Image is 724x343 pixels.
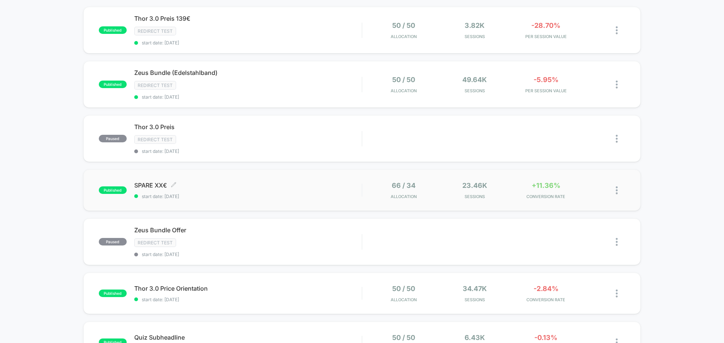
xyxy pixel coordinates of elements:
[134,123,362,131] span: Thor 3.0 Preis
[134,69,362,76] span: Zeus Bundle (Edelstahlband)
[532,181,560,189] span: +11.36%
[134,40,362,46] span: start date: [DATE]
[391,297,417,302] span: Allocation
[441,194,509,199] span: Sessions
[534,334,557,341] span: -0.13%
[99,81,127,88] span: published
[99,238,127,245] span: paused
[392,285,415,293] span: 50 / 50
[99,26,127,34] span: published
[392,21,415,29] span: 50 / 50
[534,285,558,293] span: -2.84%
[391,88,417,93] span: Allocation
[512,194,580,199] span: CONVERSION RATE
[441,297,509,302] span: Sessions
[99,290,127,297] span: published
[134,148,362,154] span: start date: [DATE]
[134,252,362,257] span: start date: [DATE]
[616,135,618,143] img: close
[465,21,485,29] span: 3.82k
[392,76,415,84] span: 50 / 50
[531,21,560,29] span: -28.70%
[465,334,485,341] span: 6.43k
[391,34,417,39] span: Allocation
[391,194,417,199] span: Allocation
[134,27,176,35] span: Redirect Test
[534,76,558,84] span: -5.95%
[441,34,509,39] span: Sessions
[134,181,362,189] span: SPARE XX€
[134,238,176,247] span: Redirect Test
[134,94,362,100] span: start date: [DATE]
[616,81,618,88] img: close
[512,88,580,93] span: PER SESSION VALUE
[99,135,127,142] span: paused
[463,285,487,293] span: 34.47k
[392,334,415,341] span: 50 / 50
[512,34,580,39] span: PER SESSION VALUE
[616,26,618,34] img: close
[134,194,362,199] span: start date: [DATE]
[99,186,127,194] span: published
[616,186,618,194] img: close
[462,181,487,189] span: 23.46k
[134,135,176,144] span: Redirect Test
[134,285,362,292] span: Thor 3.0 Price Orientation
[616,290,618,297] img: close
[134,297,362,302] span: start date: [DATE]
[616,238,618,246] img: close
[392,181,416,189] span: 66 / 34
[134,334,362,341] span: Quiz Subheadline
[512,297,580,302] span: CONVERSION RATE
[462,76,487,84] span: 49.64k
[441,88,509,93] span: Sessions
[134,226,362,234] span: Zeus Bundle Offer
[134,81,176,90] span: Redirect Test
[134,15,362,22] span: Thor 3.0 Preis 139€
